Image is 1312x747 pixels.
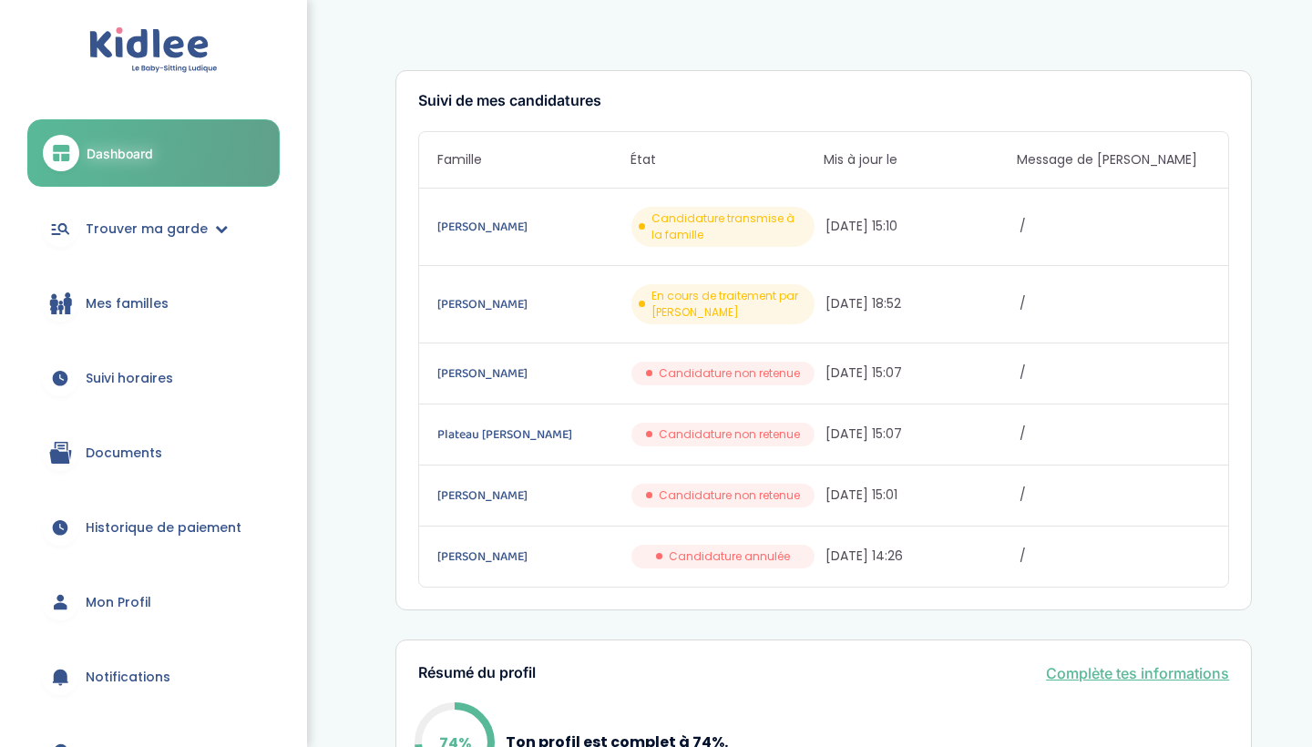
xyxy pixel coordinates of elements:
span: Documents [86,444,162,463]
span: [DATE] 15:07 [825,425,1016,444]
span: Historique de paiement [86,518,241,537]
span: Mes familles [86,294,169,313]
h3: Suivi de mes candidatures [418,93,1229,109]
span: / [1020,486,1210,505]
img: logo.svg [89,27,218,74]
span: / [1020,363,1210,383]
span: Trouver ma garde [86,220,208,239]
a: Suivi horaires [27,345,280,411]
a: Documents [27,420,280,486]
span: [DATE] 14:26 [825,547,1016,566]
span: Dashboard [87,144,153,163]
a: Complète tes informations [1046,662,1229,684]
span: Mis à jour le [824,150,1017,169]
a: [PERSON_NAME] [437,547,628,567]
span: État [630,150,824,169]
span: / [1020,217,1210,236]
a: Notifications [27,644,280,710]
span: Candidature transmise à la famille [651,210,807,243]
span: Famille [437,150,630,169]
a: Historique de paiement [27,495,280,560]
a: Mes familles [27,271,280,336]
a: [PERSON_NAME] [437,217,628,237]
span: Mon Profil [86,593,151,612]
span: [DATE] 15:10 [825,217,1016,236]
span: Suivi horaires [86,369,173,388]
a: Plateau [PERSON_NAME] [437,425,628,445]
a: [PERSON_NAME] [437,486,628,506]
a: Trouver ma garde [27,196,280,261]
a: [PERSON_NAME] [437,363,628,384]
a: Dashboard [27,119,280,187]
span: Candidature non retenue [659,426,800,443]
span: / [1020,425,1210,444]
span: Candidature annulée [669,548,790,565]
span: En cours de traitement par [PERSON_NAME] [651,288,807,321]
span: [DATE] 15:07 [825,363,1016,383]
h3: Résumé du profil [418,665,536,681]
span: Notifications [86,668,170,687]
span: / [1020,294,1210,313]
a: Mon Profil [27,569,280,635]
span: [DATE] 18:52 [825,294,1016,313]
span: Candidature non retenue [659,487,800,504]
a: [PERSON_NAME] [437,294,628,314]
span: Message de [PERSON_NAME] [1017,150,1210,169]
span: / [1020,547,1210,566]
span: [DATE] 15:01 [825,486,1016,505]
span: Candidature non retenue [659,365,800,382]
